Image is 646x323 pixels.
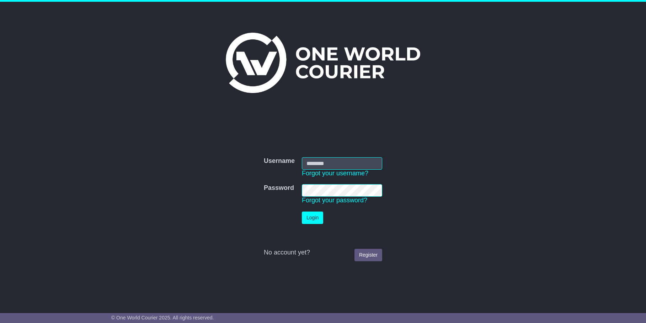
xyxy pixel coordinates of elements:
button: Login [302,212,323,224]
a: Register [354,249,382,261]
a: Forgot your password? [302,197,367,204]
a: Forgot your username? [302,170,368,177]
img: One World [226,33,420,93]
label: Username [264,157,295,165]
div: No account yet? [264,249,382,257]
span: © One World Courier 2025. All rights reserved. [111,315,214,321]
label: Password [264,184,294,192]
